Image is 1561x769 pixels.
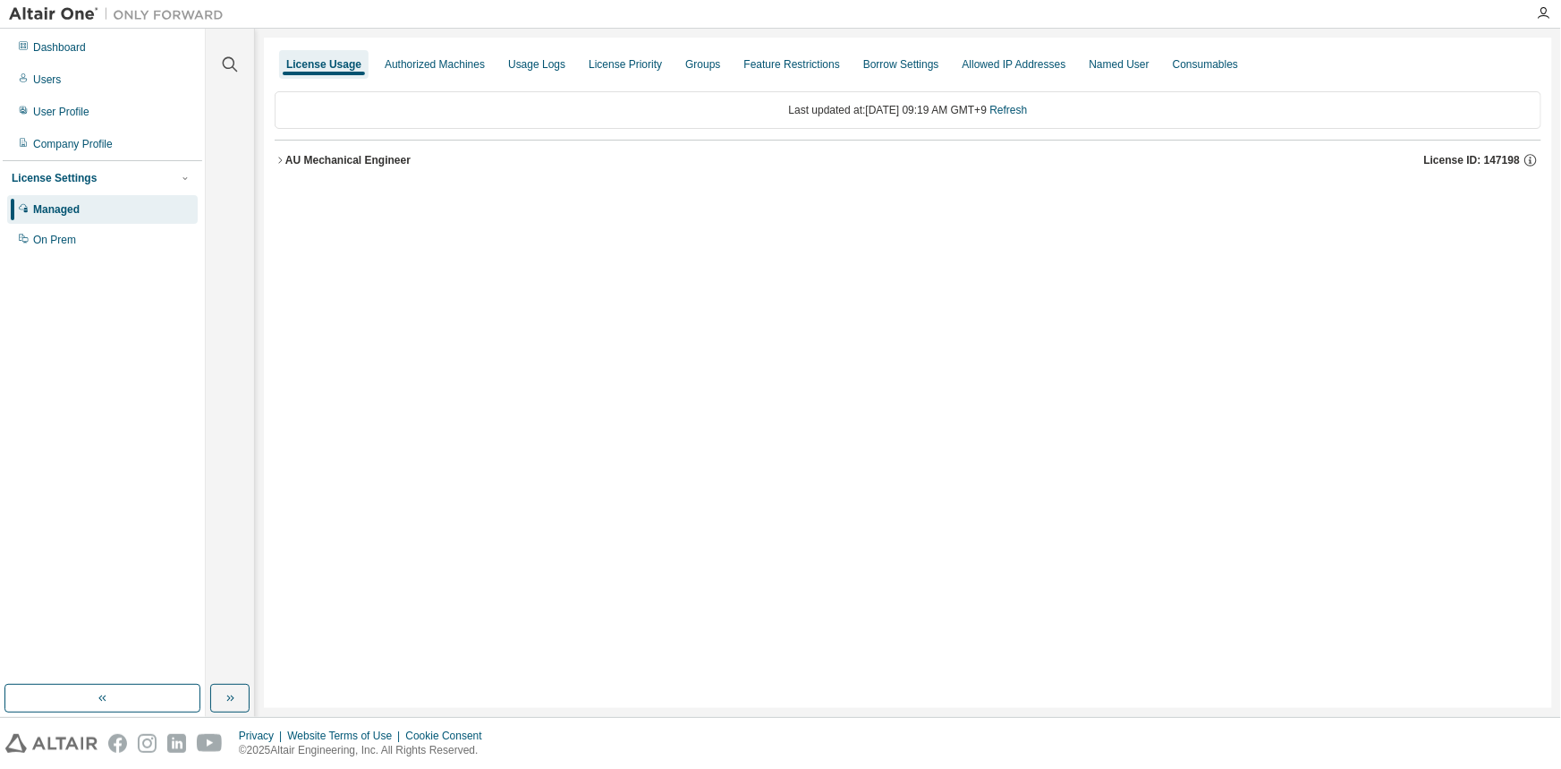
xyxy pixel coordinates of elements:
[1424,153,1520,167] span: License ID: 147198
[508,57,565,72] div: Usage Logs
[33,40,86,55] div: Dashboard
[989,104,1027,116] a: Refresh
[9,5,233,23] img: Altair One
[863,57,939,72] div: Borrow Settings
[1173,57,1238,72] div: Consumables
[287,729,405,743] div: Website Terms of Use
[1089,57,1149,72] div: Named User
[285,153,411,167] div: AU Mechanical Engineer
[12,171,97,185] div: License Settings
[108,734,127,753] img: facebook.svg
[33,73,61,87] div: Users
[275,91,1541,129] div: Last updated at: [DATE] 09:19 AM GMT+9
[33,233,76,247] div: On Prem
[589,57,662,72] div: License Priority
[33,105,89,119] div: User Profile
[744,57,840,72] div: Feature Restrictions
[286,57,361,72] div: License Usage
[239,743,493,758] p: © 2025 Altair Engineering, Inc. All Rights Reserved.
[275,141,1541,180] button: AU Mechanical EngineerLicense ID: 147198
[33,202,80,217] div: Managed
[685,57,720,72] div: Groups
[239,729,287,743] div: Privacy
[385,57,485,72] div: Authorized Machines
[5,734,98,753] img: altair_logo.svg
[138,734,157,753] img: instagram.svg
[963,57,1066,72] div: Allowed IP Addresses
[167,734,186,753] img: linkedin.svg
[33,137,113,151] div: Company Profile
[197,734,223,753] img: youtube.svg
[405,729,492,743] div: Cookie Consent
